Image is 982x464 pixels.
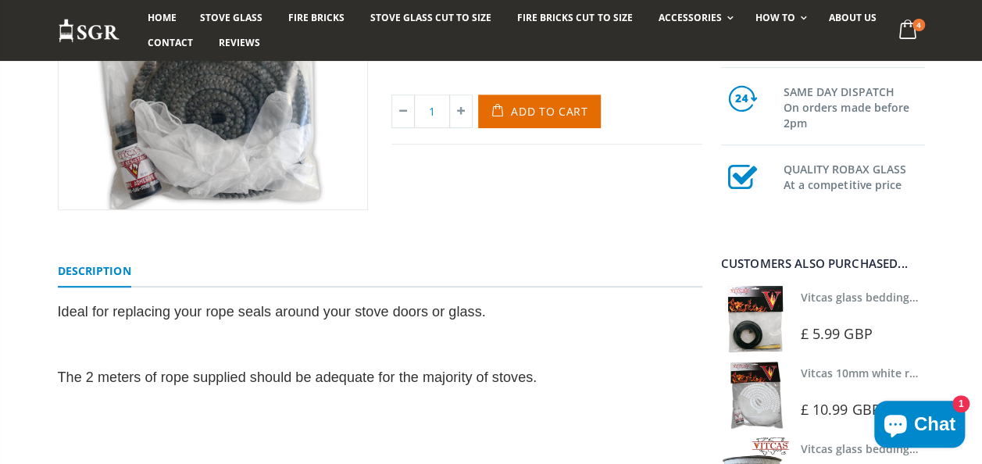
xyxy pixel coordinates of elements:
span: 4 [912,19,925,31]
span: Add to Cart [511,104,588,119]
span: Fire Bricks Cut To Size [517,11,632,24]
span: Home [148,11,177,24]
img: Vitcas stove glass bedding in tape [721,285,789,353]
a: Reviews [207,30,272,55]
a: How To [744,5,815,30]
button: Add to Cart [478,95,601,128]
a: Fire Bricks [277,5,356,30]
span: How To [755,11,795,24]
span: £ 5.99 GBP [801,324,873,343]
span: Stove Glass Cut To Size [370,11,491,24]
a: About us [817,5,888,30]
span: Reviews [219,36,260,49]
span: Ideal for replacing your rope seals around your stove doors or glass. [58,304,486,319]
a: Stove Glass Cut To Size [359,5,503,30]
span: Stove Glass [200,11,262,24]
img: Vitcas white rope, glue and gloves kit 10mm [721,361,789,429]
a: Stove Glass [188,5,274,30]
h3: SAME DAY DISPATCH On orders made before 2pm [784,81,925,131]
span: About us [829,11,877,24]
img: Stove Glass Replacement [58,18,120,44]
a: Fire Bricks Cut To Size [505,5,644,30]
inbox-online-store-chat: Shopify online store chat [870,401,970,452]
span: Accessories [658,11,721,24]
a: Description [58,256,131,287]
div: Customers also purchased... [721,258,925,269]
span: £ 10.99 GBP [801,400,880,419]
a: 4 [892,16,924,46]
h3: QUALITY ROBAX GLASS At a competitive price [784,159,925,193]
a: Contact [136,30,205,55]
span: The 2 meters of rope supplied should be adequate for the majority of stoves. [58,369,537,385]
span: Fire Bricks [288,11,345,24]
span: Contact [148,36,193,49]
a: Accessories [646,5,741,30]
a: Home [136,5,188,30]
